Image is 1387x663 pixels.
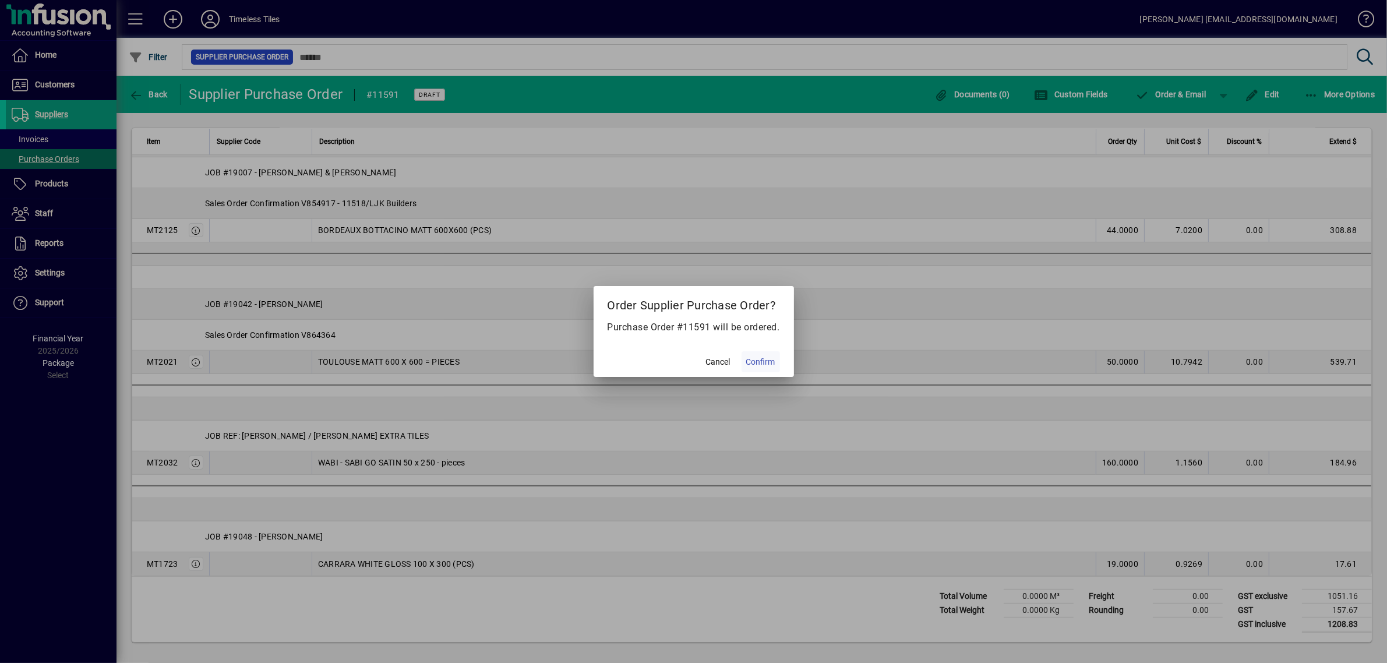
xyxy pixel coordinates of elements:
button: Confirm [742,351,780,372]
p: Purchase Order #11591 will be ordered. [608,320,780,334]
button: Cancel [700,351,737,372]
h2: Order Supplier Purchase Order? [594,286,794,320]
span: Confirm [746,356,775,368]
span: Cancel [706,356,730,368]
